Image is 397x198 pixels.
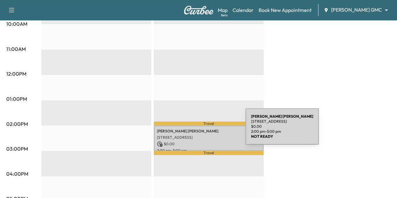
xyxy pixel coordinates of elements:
p: Travel [154,151,264,155]
p: 11:00AM [6,45,26,53]
p: 02:00PM [6,120,28,128]
a: MapBeta [218,6,228,14]
p: 2:00 pm - 3:00 pm [157,148,260,153]
p: [STREET_ADDRESS] [251,119,313,124]
span: [PERSON_NAME] GMC [331,6,382,13]
p: $ 0.00 [251,124,313,129]
p: $ 0.00 [157,141,260,147]
p: [PERSON_NAME] [PERSON_NAME] [157,129,260,134]
p: 10:00AM [6,20,27,28]
div: Beta [221,13,228,18]
b: [PERSON_NAME] [PERSON_NAME] [251,114,313,119]
p: 03:00PM [6,145,28,153]
b: NOT READY [251,134,273,139]
p: [STREET_ADDRESS] [157,135,260,140]
p: 12:00PM [6,70,26,78]
p: 2:00 pm - 3:00 pm [251,129,313,134]
p: 01:00PM [6,95,27,103]
a: Book New Appointment [259,6,312,14]
p: Travel [154,121,264,125]
img: Curbee Logo [184,6,214,14]
p: 04:00PM [6,170,28,178]
a: Calendar [233,6,254,14]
